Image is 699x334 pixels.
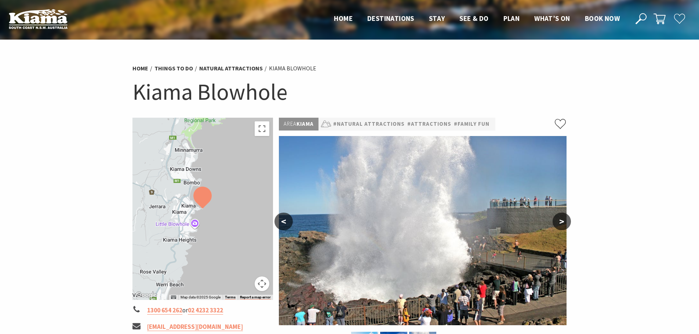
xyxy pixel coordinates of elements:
a: #Natural Attractions [333,120,405,129]
h1: Kiama Blowhole [132,77,567,107]
a: [EMAIL_ADDRESS][DOMAIN_NAME] [147,323,243,331]
button: Toggle fullscreen view [255,121,269,136]
li: or [132,305,273,315]
img: Kiama Logo [9,9,68,29]
span: Area [284,120,296,127]
a: Things To Do [154,65,193,72]
a: #Family Fun [454,120,489,129]
img: Google [134,290,159,300]
nav: Main Menu [327,13,627,25]
button: < [274,213,293,230]
a: Report a map error [240,295,271,300]
span: Destinations [367,14,414,23]
a: #Attractions [407,120,451,129]
a: Open this area in Google Maps (opens a new window) [134,290,159,300]
p: Kiama [279,118,318,131]
a: 1300 654 262 [147,306,182,315]
span: Plan [503,14,520,23]
li: Kiama Blowhole [269,64,316,73]
a: Home [132,65,148,72]
span: Map data ©2025 Google [181,295,221,299]
a: Natural Attractions [199,65,263,72]
span: See & Do [459,14,488,23]
button: Keyboard shortcuts [171,295,176,300]
a: Terms (opens in new tab) [225,295,236,300]
span: Book now [585,14,620,23]
span: Stay [429,14,445,23]
span: Home [334,14,353,23]
img: Kiama Blowhole [279,136,567,325]
button: > [553,213,571,230]
a: 02 4232 3322 [188,306,223,315]
button: Map camera controls [255,276,269,291]
span: What’s On [534,14,570,23]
